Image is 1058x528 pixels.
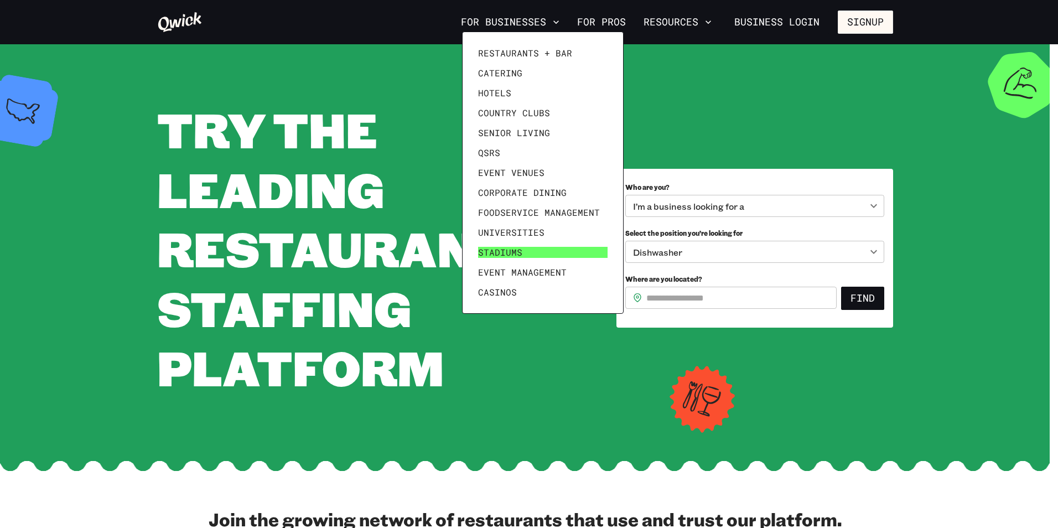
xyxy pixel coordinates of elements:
[478,107,550,118] span: Country Clubs
[478,187,567,198] span: Corporate Dining
[478,48,572,59] span: Restaurants + Bar
[478,87,511,99] span: Hotels
[478,247,522,258] span: Stadiums
[478,167,544,178] span: Event Venues
[478,147,500,158] span: QSRs
[478,227,544,238] span: Universities
[478,267,567,278] span: Event Management
[478,207,600,218] span: Foodservice Management
[478,127,550,138] span: Senior Living
[478,68,522,79] span: Catering
[478,287,517,298] span: Casinos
